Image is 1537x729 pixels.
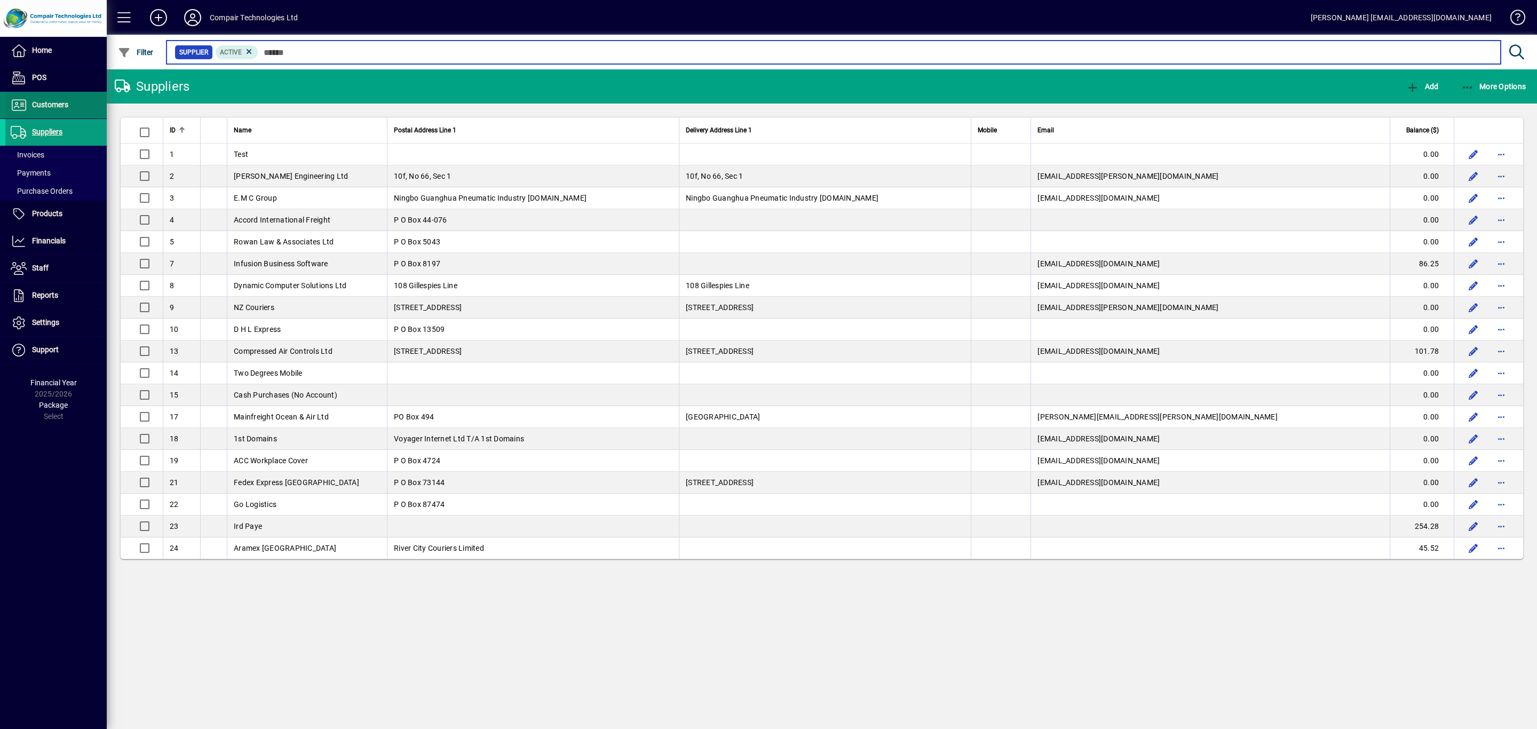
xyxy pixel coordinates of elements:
[394,500,445,509] span: P O Box 87474
[170,347,179,355] span: 13
[5,146,107,164] a: Invoices
[170,303,174,312] span: 9
[234,194,277,202] span: E.M C Group
[234,259,328,268] span: Infusion Business Software
[11,187,73,195] span: Purchase Orders
[1390,297,1454,319] td: 0.00
[234,216,330,224] span: Accord International Freight
[1493,496,1510,513] button: More options
[32,318,59,327] span: Settings
[394,303,462,312] span: [STREET_ADDRESS]
[234,325,281,334] span: D H L Express
[978,124,1024,136] div: Mobile
[234,150,248,159] span: Test
[394,172,451,180] span: 10f, No 66, Sec 1
[1465,364,1482,382] button: Edit
[32,345,59,354] span: Support
[1037,303,1218,312] span: [EMAIL_ADDRESS][PERSON_NAME][DOMAIN_NAME]
[1459,77,1529,96] button: More Options
[32,236,66,245] span: Financials
[1493,321,1510,338] button: More options
[1390,428,1454,450] td: 0.00
[5,282,107,309] a: Reports
[686,194,878,202] span: Ningbo Guanghua Pneumatic Industry [DOMAIN_NAME]
[1493,452,1510,469] button: More options
[170,434,179,443] span: 18
[394,216,447,224] span: P O Box 44-076
[1465,189,1482,207] button: Edit
[1493,277,1510,294] button: More options
[30,378,77,387] span: Financial Year
[5,65,107,91] a: POS
[5,201,107,227] a: Products
[1037,172,1218,180] span: [EMAIL_ADDRESS][PERSON_NAME][DOMAIN_NAME]
[1493,233,1510,250] button: More options
[234,522,262,530] span: Ird Paye
[1465,343,1482,360] button: Edit
[170,325,179,334] span: 10
[5,182,107,200] a: Purchase Orders
[234,347,332,355] span: Compressed Air Controls Ltd
[1465,518,1482,535] button: Edit
[686,303,754,312] span: [STREET_ADDRESS]
[220,49,242,56] span: Active
[1465,540,1482,557] button: Edit
[170,391,179,399] span: 15
[1037,281,1160,290] span: [EMAIL_ADDRESS][DOMAIN_NAME]
[11,169,51,177] span: Payments
[1390,275,1454,297] td: 0.00
[1037,413,1278,421] span: [PERSON_NAME][EMAIL_ADDRESS][PERSON_NAME][DOMAIN_NAME]
[1390,406,1454,428] td: 0.00
[394,259,440,268] span: P O Box 8197
[1465,255,1482,272] button: Edit
[1493,474,1510,491] button: More options
[394,237,440,246] span: P O Box 5043
[170,216,174,224] span: 4
[686,172,743,180] span: 10f, No 66, Sec 1
[1493,299,1510,316] button: More options
[978,124,997,136] span: Mobile
[5,310,107,336] a: Settings
[176,8,210,27] button: Profile
[234,478,359,487] span: Fedex Express [GEOGRAPHIC_DATA]
[170,478,179,487] span: 21
[32,264,49,272] span: Staff
[39,401,68,409] span: Package
[1311,9,1492,26] div: [PERSON_NAME] [EMAIL_ADDRESS][DOMAIN_NAME]
[1390,165,1454,187] td: 0.00
[170,259,174,268] span: 7
[1493,343,1510,360] button: More options
[394,347,462,355] span: [STREET_ADDRESS]
[11,150,44,159] span: Invoices
[394,434,524,443] span: Voyager Internet Ltd T/A 1st Domains
[1037,347,1160,355] span: [EMAIL_ADDRESS][DOMAIN_NAME]
[5,228,107,255] a: Financials
[1037,478,1160,487] span: [EMAIL_ADDRESS][DOMAIN_NAME]
[1037,124,1054,136] span: Email
[1390,144,1454,165] td: 0.00
[1397,124,1448,136] div: Balance ($)
[1390,209,1454,231] td: 0.00
[141,8,176,27] button: Add
[170,237,174,246] span: 5
[1493,211,1510,228] button: More options
[1465,321,1482,338] button: Edit
[32,46,52,54] span: Home
[115,43,156,62] button: Filter
[1461,82,1526,91] span: More Options
[1493,189,1510,207] button: More options
[1465,408,1482,425] button: Edit
[394,544,484,552] span: River City Couriers Limited
[1390,494,1454,516] td: 0.00
[32,73,46,82] span: POS
[1390,516,1454,537] td: 254.28
[1493,540,1510,557] button: More options
[234,303,274,312] span: NZ Couriers
[1390,231,1454,253] td: 0.00
[1390,362,1454,384] td: 0.00
[1465,474,1482,491] button: Edit
[170,500,179,509] span: 22
[1406,82,1438,91] span: Add
[170,124,176,136] span: ID
[1465,299,1482,316] button: Edit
